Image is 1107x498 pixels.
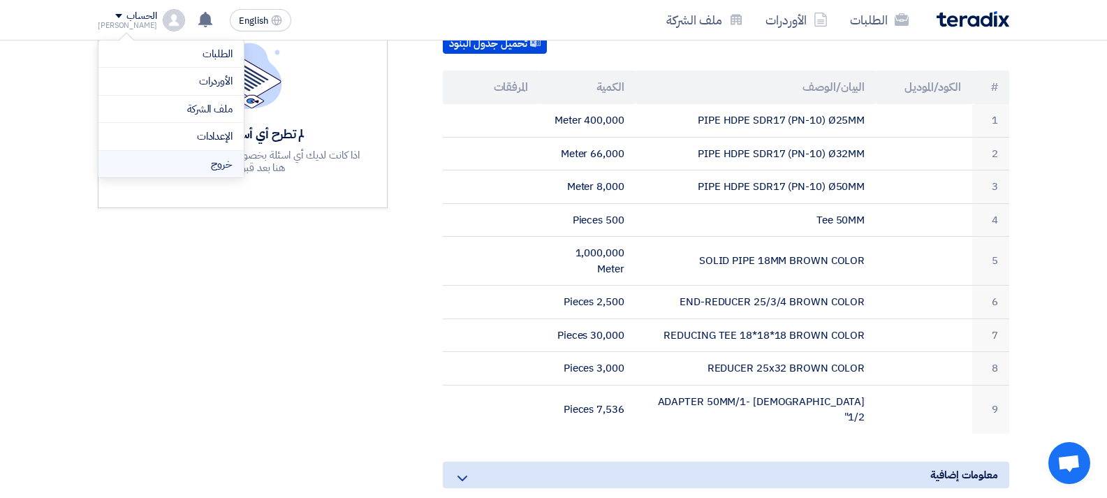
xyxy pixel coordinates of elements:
td: 8 [972,352,1009,386]
td: 400,000 Meter [539,104,636,137]
a: Open chat [1048,442,1090,484]
td: 1,000,000 Meter [539,237,636,286]
td: Tee 50MM [636,203,877,237]
td: 1 [972,104,1009,137]
a: الأوردرات [754,3,839,36]
td: 500 Pieces [539,203,636,237]
div: [PERSON_NAME] [98,22,157,29]
li: خروج [98,151,244,178]
span: English [239,16,268,26]
td: 6 [972,286,1009,319]
td: PIPE HDPE SDR17 (PN-10) Ø32MM [636,137,877,170]
td: 2 [972,137,1009,170]
button: تحميل جدول البنود [443,32,547,54]
a: الأوردرات [110,73,233,89]
td: 4 [972,203,1009,237]
img: profile_test.png [163,9,185,31]
td: END-REDUCER 25/3/4 BROWN COLOR [636,286,877,319]
td: 66,000 Meter [539,137,636,170]
td: 7,536 Pieces [539,385,636,434]
td: [DEMOGRAPHIC_DATA] ADAPTER 50MM/1-1/2" [636,385,877,434]
td: 2,500 Pieces [539,286,636,319]
td: 3,000 Pieces [539,352,636,386]
th: الكمية [539,71,636,104]
span: معلومات إضافية [930,467,998,483]
td: 8,000 Meter [539,170,636,204]
td: 7 [972,318,1009,352]
a: الطلبات [110,46,233,62]
td: 30,000 Pieces [539,318,636,352]
div: الحساب [126,10,156,22]
th: البيان/الوصف [636,71,877,104]
th: المرفقات [443,71,539,104]
button: English [230,9,291,31]
td: PIPE HDPE SDR17 (PN-10) Ø50MM [636,170,877,204]
a: الإعدادات [110,129,233,145]
td: SOLID PIPE 18MM BROWN COLOR [636,237,877,286]
th: # [972,71,1009,104]
td: 9 [972,385,1009,434]
td: 5 [972,237,1009,286]
td: 3 [972,170,1009,204]
a: ملف الشركة [655,3,754,36]
th: الكود/الموديل [876,71,972,104]
a: ملف الشركة [110,101,233,117]
td: REDUCING TEE 18*18*18 BROWN COLOR [636,318,877,352]
a: الطلبات [839,3,920,36]
td: REDUCER 25x32 BROWN COLOR [636,352,877,386]
td: PIPE HDPE SDR17 (PN-10) Ø25MM [636,104,877,137]
img: Teradix logo [937,11,1009,27]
